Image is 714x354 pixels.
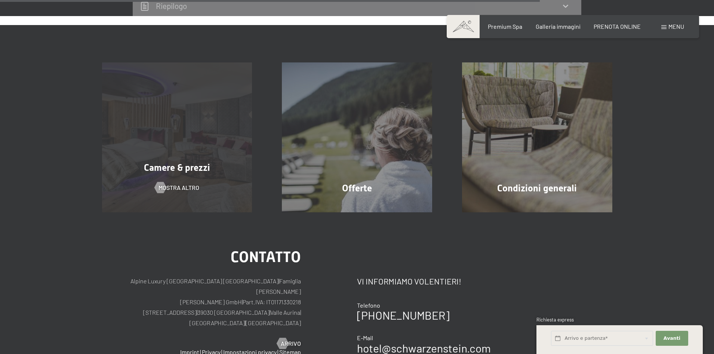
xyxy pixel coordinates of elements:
span: Avanti [664,335,680,342]
span: E-Mail [357,334,373,341]
a: Vacanze in Trentino Alto Adige all'Hotel Schwarzenstein Condizioni generali [447,62,627,213]
a: Premium Spa [488,23,522,30]
span: Arrivo [281,339,301,348]
span: Vi informiamo volentieri! [357,276,461,286]
span: Contatto [231,248,301,266]
span: mostra altro [159,184,199,192]
a: Galleria immagini [536,23,581,30]
span: | [300,309,301,316]
span: | [245,319,246,326]
a: Arrivo [277,339,301,348]
a: PRENOTA ONLINE [594,23,641,30]
span: Camere & prezzi [144,162,210,173]
span: Menu [668,23,684,30]
a: [PHONE_NUMBER] [357,308,449,322]
span: Telefono [357,302,380,309]
a: Vacanze in Trentino Alto Adige all'Hotel Schwarzenstein Offerte [267,62,447,213]
a: Vacanze in Trentino Alto Adige all'Hotel Schwarzenstein Camere & prezzi mostra altro [87,62,267,213]
span: Condizioni generali [497,183,577,194]
span: | [242,298,243,305]
span: Offerte [342,183,372,194]
span: Richiesta express [536,317,574,323]
h2: Riepilogo [156,1,187,10]
button: Avanti [656,331,688,346]
p: Alpine Luxury [GEOGRAPHIC_DATA] [GEOGRAPHIC_DATA] Famiglia [PERSON_NAME] [PERSON_NAME] GmbH Part.... [102,276,301,328]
